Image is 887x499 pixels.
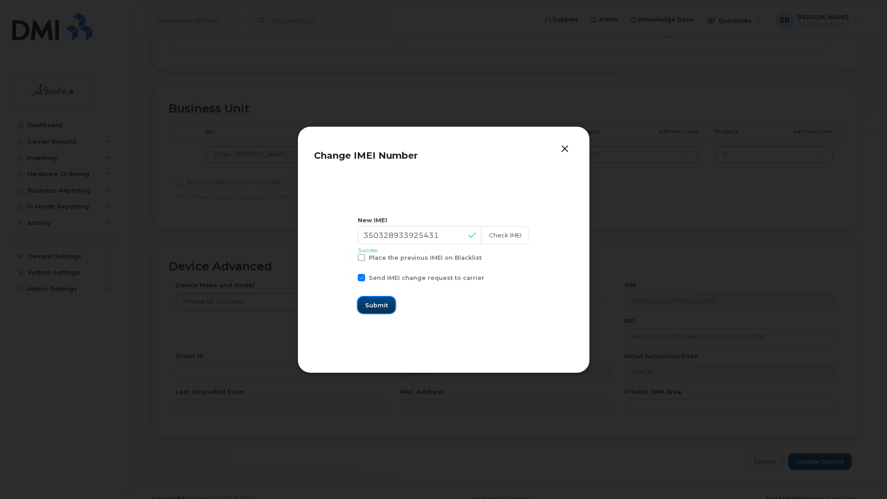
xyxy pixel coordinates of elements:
input: Send IMEI change request to carrier [347,274,351,279]
button: Check IMEI [481,226,529,244]
button: Submit [358,297,395,313]
p: Success [358,246,529,254]
span: Place the previous IMEI on Blacklist [369,254,482,261]
span: Change IMEI Number [314,150,418,161]
span: Send IMEI change request to carrier [369,274,484,281]
span: Submit [365,301,388,310]
div: New IMEI [358,216,529,225]
input: Place the previous IMEI on Blacklist [347,254,351,258]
